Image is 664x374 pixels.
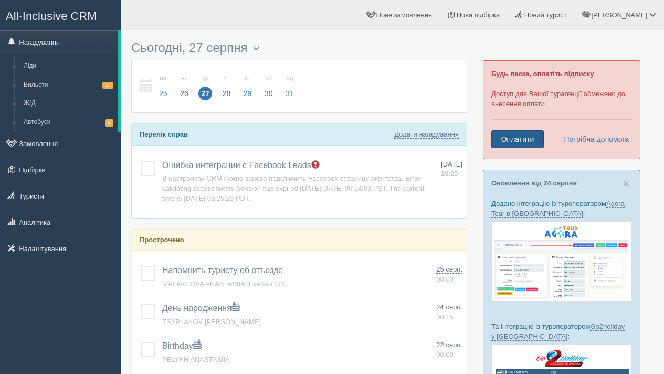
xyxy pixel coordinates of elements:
[280,68,297,105] a: нд 31
[441,160,462,168] span: [DATE]
[220,74,234,83] small: чт
[198,74,212,83] small: ср
[623,178,629,190] span: ×
[162,304,240,313] a: День народження
[491,221,632,302] img: agora-tour-%D0%B7%D0%B0%D1%8F%D0%B2%D0%BA%D0%B8-%D1%81%D1%80%D0%BC-%D0%B4%D0%BB%D1%8F-%D1%82%D1%8...
[19,94,118,113] a: Ж/Д
[557,130,629,148] a: Потрібна допомога
[162,174,424,202] a: В настройках CRM нужно заново подключить Facebook страницу агентства. Error validating access tok...
[217,68,237,105] a: чт 28
[436,265,462,274] span: 25 серп.
[436,340,462,360] a: 22 серп. 00:00
[220,87,234,100] span: 28
[262,74,276,83] small: сб
[262,87,276,100] span: 30
[177,74,191,83] small: вт
[19,76,118,95] a: Вильоти17
[376,11,432,19] span: Нове замовлення
[436,341,462,349] span: 22 серп.
[140,236,184,244] b: Прострочено
[436,303,462,311] span: 24 серп.
[441,160,462,179] a: [DATE] 18:25
[623,178,629,189] button: Close
[491,130,544,148] a: Оплатити
[19,57,118,76] a: Ліди
[283,87,297,100] span: 31
[105,119,113,126] span: 2
[198,87,212,100] span: 27
[156,74,170,83] small: пн
[162,356,230,363] a: PELYKH ANASTASIIA
[241,87,255,100] span: 29
[283,74,297,83] small: нд
[436,303,462,322] a: 24 серп. 00:15
[174,68,194,105] a: вт 26
[436,275,454,283] span: 00:00
[524,11,567,19] span: Новий турист
[483,60,640,159] div: Доступ для Вашої турагенції обмежено до внесення оплати
[259,68,279,105] a: сб 30
[436,265,462,284] a: 25 серп. 00:00
[19,113,118,132] a: Автобуси2
[162,280,285,288] a: MALAKHOVA ANASTASIIA, Exelsior GS
[436,313,454,321] span: 00:15
[441,170,458,178] span: 18:25
[162,318,261,326] a: TSYPLAKOV [PERSON_NAME]
[162,266,283,275] a: Напомнить туристу об отъезде
[491,179,577,187] a: Оновлення від 24 серпня
[457,11,500,19] span: Нова підбірка
[6,9,97,23] span: All-Inclusive CRM
[238,68,258,105] a: пт 29
[491,70,594,78] b: Будь ласка, оплатіть підписку
[195,68,215,105] a: ср 27
[1,1,120,29] a: All-Inclusive CRM
[491,200,625,218] a: Agora Tour в [GEOGRAPHIC_DATA]
[162,161,320,170] a: Ошибка интеграции с Facebook Leads
[436,350,454,358] span: 00:00
[491,199,632,219] p: Додано інтеграцію із туроператором :
[131,41,467,55] h3: Сьогодні, 27 серпня
[241,74,255,83] small: пт
[102,82,113,89] span: 17
[591,11,647,19] span: [PERSON_NAME]
[177,87,191,100] span: 26
[153,68,173,105] a: пн 25
[394,130,459,139] a: Додати нагадування
[162,341,202,350] a: Birthday
[140,130,188,138] b: Перелік справ
[491,321,632,341] p: Та інтеграцію із туроператором :
[156,87,170,100] span: 25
